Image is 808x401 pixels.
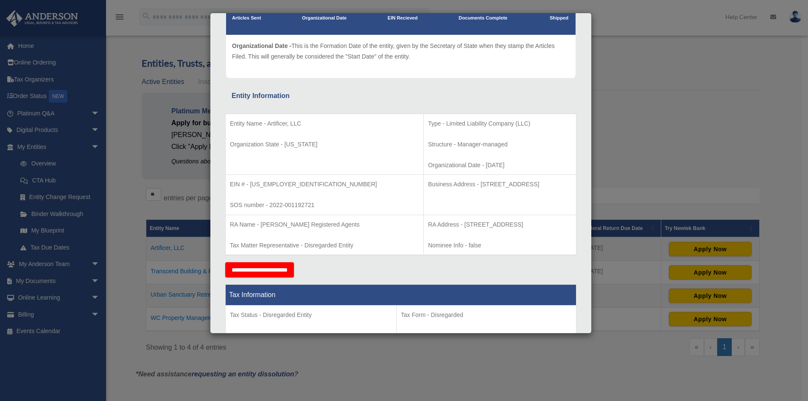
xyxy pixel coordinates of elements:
th: Tax Information [226,285,576,306]
td: Tax Period Type - Calendar Year [226,306,397,368]
p: Shipped [548,14,570,22]
p: EIN # - [US_EMPLOYER_IDENTIFICATION_NUMBER] [230,179,419,190]
p: Articles Sent [232,14,261,22]
p: EIN Recieved [388,14,418,22]
p: Entity Name - Artificer, LLC [230,118,419,129]
p: RA Name - [PERSON_NAME] Registered Agents [230,219,419,230]
div: Entity Information [232,90,570,102]
p: RA Address - [STREET_ADDRESS] [428,219,572,230]
p: Year End Month - Calendar Year [230,331,392,341]
p: Nominee Info - false [428,240,572,251]
p: Tax Form - Disregarded [401,310,572,320]
p: SOS number - 2022-001192721 [230,200,419,210]
p: Tax Matter Representative - Disregarded Entity [230,240,419,251]
p: Organizational Date [302,14,347,22]
span: Organizational Date - [232,42,291,49]
p: Business Address - [STREET_ADDRESS] [428,179,572,190]
p: Tax Status - Disregarded Entity [230,310,392,320]
p: Organization State - [US_STATE] [230,139,419,150]
p: Documents Complete [459,14,507,22]
p: Organizational Date - [DATE] [428,160,572,171]
p: Federal Return Due Date - [DATE] [401,331,572,341]
p: This is the Formation Date of the entity, given by the Secretary of State when they stamp the Art... [232,41,570,62]
p: Type - Limited Liability Company (LLC) [428,118,572,129]
p: Structure - Manager-managed [428,139,572,150]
